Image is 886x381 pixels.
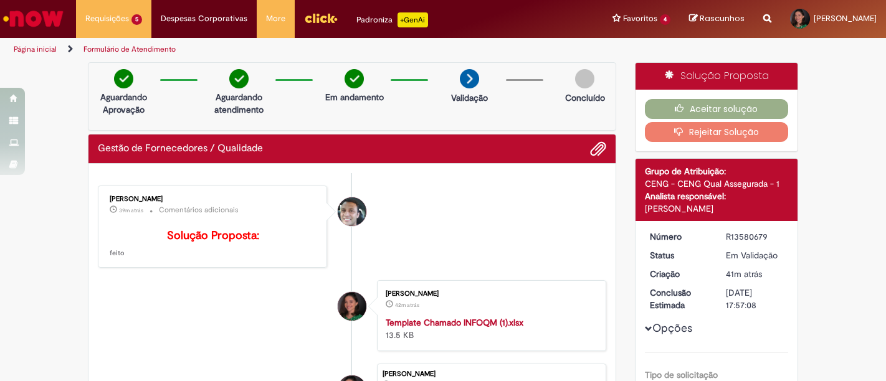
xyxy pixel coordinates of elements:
span: Rascunhos [700,12,745,24]
div: CENG - CENG Qual Assegurada - 1 [645,177,789,190]
div: Padroniza [356,12,428,27]
span: 42m atrás [395,301,419,309]
button: Aceitar solução [645,99,789,119]
img: check-circle-green.png [114,69,133,88]
a: Formulário de Atendimento [83,44,176,54]
span: More [266,12,285,25]
p: Aguardando atendimento [209,91,269,116]
div: Clara Coelho Cavalcanti [338,292,366,321]
p: Aguardando Aprovação [93,91,154,116]
h2: Gestão de Fornecedores / Qualidade Histórico de tíquete [98,143,263,154]
img: ServiceNow [1,6,65,31]
div: 30/09/2025 10:57:04 [726,268,784,280]
button: Rejeitar Solução [645,122,789,142]
b: Tipo de solicitação [645,369,718,380]
div: [PERSON_NAME] [386,290,593,298]
p: Em andamento [325,91,384,103]
div: 13.5 KB [386,316,593,341]
p: +GenAi [398,12,428,27]
span: Favoritos [623,12,657,25]
div: R13580679 [726,230,784,243]
span: 5 [131,14,142,25]
img: check-circle-green.png [229,69,249,88]
dt: Número [641,230,717,243]
button: Adicionar anexos [590,141,606,157]
img: arrow-next.png [460,69,479,88]
div: [PERSON_NAME] [383,370,599,378]
small: Comentários adicionais [159,205,239,215]
img: img-circle-grey.png [575,69,594,88]
a: Página inicial [14,44,57,54]
a: Template Chamado INFOQM (1).xlsx [386,317,523,328]
ul: Trilhas de página [9,38,581,61]
span: Despesas Corporativas [161,12,247,25]
b: Solução Proposta: [167,228,259,243]
span: Requisições [85,12,129,25]
div: Em Validação [726,249,784,261]
dt: Criação [641,268,717,280]
div: [DATE] 17:57:08 [726,286,784,311]
div: [PERSON_NAME] [645,202,789,215]
span: 4 [660,14,670,25]
span: [PERSON_NAME] [814,13,877,24]
time: 30/09/2025 10:59:24 [119,207,143,214]
p: feito [110,230,317,258]
img: click_logo_yellow_360x200.png [304,9,338,27]
dt: Status [641,249,717,261]
time: 30/09/2025 10:56:11 [395,301,419,309]
div: Solução Proposta [636,63,798,90]
span: 41m atrás [726,268,762,280]
div: Analista responsável: [645,190,789,202]
p: Concluído [565,92,605,104]
span: 39m atrás [119,207,143,214]
div: Grupo de Atribuição: [645,165,789,177]
time: 30/09/2025 10:57:04 [726,268,762,280]
div: Vaner Gaspar Da Silva [338,197,366,226]
p: Validação [451,92,488,104]
dt: Conclusão Estimada [641,286,717,311]
img: check-circle-green.png [345,69,364,88]
a: Rascunhos [689,13,745,25]
div: [PERSON_NAME] [110,195,317,203]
